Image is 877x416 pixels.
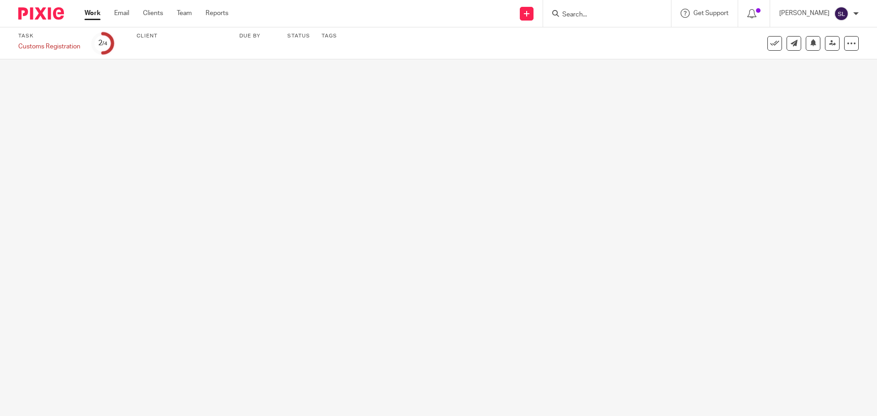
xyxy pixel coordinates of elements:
[239,32,276,40] label: Due by
[98,38,107,48] div: 2
[693,10,729,16] span: Get Support
[102,41,107,46] small: /4
[561,11,644,19] input: Search
[137,32,228,40] label: Client
[18,32,80,40] label: Task
[287,32,310,40] label: Status
[177,9,192,18] a: Team
[322,32,337,40] label: Tags
[85,9,100,18] a: Work
[18,7,64,20] img: Pixie
[114,9,129,18] a: Email
[18,42,80,51] div: Customs Registration
[779,9,829,18] p: [PERSON_NAME]
[834,6,849,21] img: svg%3E
[206,9,228,18] a: Reports
[143,9,163,18] a: Clients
